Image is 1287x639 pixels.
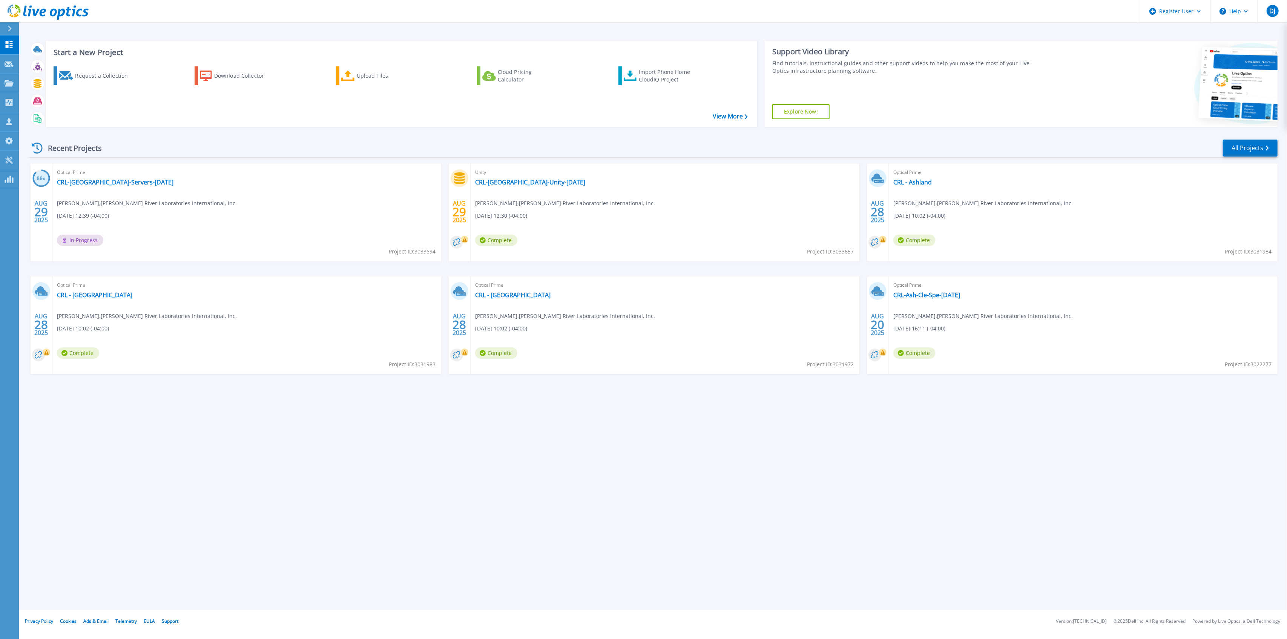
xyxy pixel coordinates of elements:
[452,311,466,338] div: AUG 2025
[475,281,855,289] span: Optical Prime
[1269,8,1275,14] span: DJ
[475,212,527,220] span: [DATE] 12:30 (-04:00)
[475,347,517,359] span: Complete
[475,168,855,177] span: Unity
[893,199,1073,207] span: [PERSON_NAME] , [PERSON_NAME] River Laboratories International, Inc.
[57,199,237,207] span: [PERSON_NAME] , [PERSON_NAME] River Laboratories International, Inc.
[1056,619,1107,624] li: Version: [TECHNICAL_ID]
[772,47,1040,57] div: Support Video Library
[195,66,279,85] a: Download Collector
[713,113,748,120] a: View More
[453,209,466,215] span: 29
[453,321,466,328] span: 28
[34,321,48,328] span: 28
[498,68,558,83] div: Cloud Pricing Calculator
[870,198,885,226] div: AUG 2025
[162,618,178,624] a: Support
[1114,619,1186,624] li: © 2025 Dell Inc. All Rights Reserved
[893,168,1273,177] span: Optical Prime
[871,321,884,328] span: 20
[475,178,585,186] a: CRL-[GEOGRAPHIC_DATA]-Unity-[DATE]
[639,68,698,83] div: Import Phone Home CloudIQ Project
[893,178,932,186] a: CRL - Ashland
[475,324,527,333] span: [DATE] 10:02 (-04:00)
[57,235,103,246] span: In Progress
[75,68,135,83] div: Request a Collection
[870,311,885,338] div: AUG 2025
[475,312,655,320] span: [PERSON_NAME] , [PERSON_NAME] River Laboratories International, Inc.
[144,618,155,624] a: EULA
[1225,360,1272,369] span: Project ID: 3022277
[893,347,936,359] span: Complete
[115,618,137,624] a: Telemetry
[1223,140,1278,157] a: All Projects
[475,199,655,207] span: [PERSON_NAME] , [PERSON_NAME] River Laboratories International, Inc.
[893,212,945,220] span: [DATE] 10:02 (-04:00)
[57,168,437,177] span: Optical Prime
[357,68,417,83] div: Upload Files
[34,198,48,226] div: AUG 2025
[389,247,436,256] span: Project ID: 3033694
[772,104,830,119] a: Explore Now!
[475,235,517,246] span: Complete
[32,174,50,183] h3: 88
[83,618,109,624] a: Ads & Email
[25,618,53,624] a: Privacy Policy
[452,198,466,226] div: AUG 2025
[57,347,99,359] span: Complete
[54,66,138,85] a: Request a Collection
[807,360,854,369] span: Project ID: 3031972
[54,48,747,57] h3: Start a New Project
[34,209,48,215] span: 29
[871,209,884,215] span: 28
[60,618,77,624] a: Cookies
[57,291,132,299] a: CRL - [GEOGRAPHIC_DATA]
[1192,619,1280,624] li: Powered by Live Optics, a Dell Technology
[893,312,1073,320] span: [PERSON_NAME] , [PERSON_NAME] River Laboratories International, Inc.
[893,235,936,246] span: Complete
[57,281,437,289] span: Optical Prime
[893,281,1273,289] span: Optical Prime
[893,291,960,299] a: CRL-Ash-Cle-Spe-[DATE]
[57,212,109,220] span: [DATE] 12:39 (-04:00)
[475,291,551,299] a: CRL - [GEOGRAPHIC_DATA]
[1225,247,1272,256] span: Project ID: 3031984
[214,68,275,83] div: Download Collector
[772,60,1040,75] div: Find tutorials, instructional guides and other support videos to help you make the most of your L...
[57,178,173,186] a: CRL-[GEOGRAPHIC_DATA]-Servers-[DATE]
[336,66,420,85] a: Upload Files
[389,360,436,369] span: Project ID: 3031983
[34,311,48,338] div: AUG 2025
[57,324,109,333] span: [DATE] 10:02 (-04:00)
[29,139,112,157] div: Recent Projects
[477,66,561,85] a: Cloud Pricing Calculator
[57,312,237,320] span: [PERSON_NAME] , [PERSON_NAME] River Laboratories International, Inc.
[807,247,854,256] span: Project ID: 3033657
[893,324,945,333] span: [DATE] 16:11 (-04:00)
[43,177,45,181] span: %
